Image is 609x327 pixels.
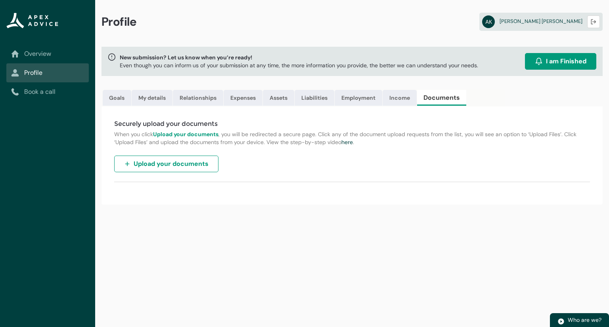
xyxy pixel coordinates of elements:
[335,90,382,106] a: Employment
[383,90,417,106] a: Income
[114,119,590,129] h4: Securely upload your documents
[114,130,590,146] p: When you click , you will be redirected a secure page. Click any of the document upload requests ...
[568,316,601,323] span: Who are we?
[546,57,586,66] span: I am Finished
[295,90,334,106] a: Liabilities
[500,18,582,25] span: [PERSON_NAME] [PERSON_NAME]
[341,139,353,146] a: here
[132,90,172,106] a: My details
[417,90,466,106] a: Documents
[263,90,294,106] a: Assets
[11,87,84,97] a: Book a call
[153,131,218,138] strong: Upload your documents
[103,90,131,106] a: Goals
[557,318,565,325] img: play.svg
[120,53,478,61] span: New submission? Let us know when you’re ready!
[120,61,478,69] p: Even though you can inform us of your submission at any time, the more information you provide, t...
[535,57,543,65] img: alarm.svg
[173,90,223,106] a: Relationships
[6,44,89,101] nav: Sub page
[6,13,58,29] img: Apex Advice Group
[224,90,262,106] a: Expenses
[11,68,84,78] a: Profile
[525,53,596,70] button: I am Finished
[482,15,495,28] abbr: AK
[124,161,130,167] img: plus.svg
[479,13,603,31] a: AK[PERSON_NAME] [PERSON_NAME]
[134,159,209,169] span: Upload your documents
[587,15,600,28] button: Logout
[114,156,218,172] button: Upload your documents
[101,14,137,29] span: Profile
[11,49,84,59] a: Overview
